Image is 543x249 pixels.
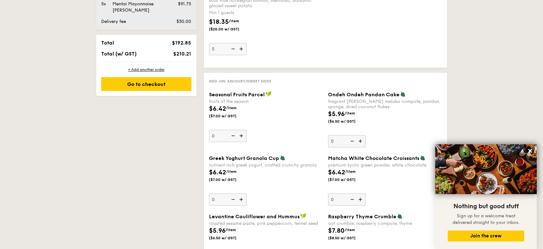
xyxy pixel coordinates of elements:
span: $7.80 [328,227,345,235]
span: ($7.00 w/ GST) [209,177,252,182]
span: Raspberry Thyme Crumble [328,214,396,220]
span: Nothing but good stuff [453,203,519,210]
div: oat crumble, raspberry compote, thyme [328,221,442,226]
img: icon-reduce.1d2dbef1.svg [228,130,237,142]
button: Close [525,146,535,156]
span: Total (w/ GST) [101,51,137,57]
span: Greek Yoghurt Granola Cup [209,155,279,161]
span: $6.42 [209,169,226,176]
span: ($7.00 w/ GST) [209,114,252,119]
img: icon-reduce.1d2dbef1.svg [347,193,356,205]
div: fragrant [PERSON_NAME] melaka compote, pandan sponge, dried coconut flakes [328,99,442,109]
img: icon-add.58712e84.svg [356,193,366,205]
div: Go to checkout [101,77,191,91]
span: ($6.50 w/ GST) [328,119,371,124]
div: 5x [99,1,110,7]
div: fruits of the season [209,99,323,104]
span: Add-on: Savoury/Sweet Sides [209,79,271,83]
span: ($6.50 w/ GST) [209,236,252,241]
img: icon-vegetarian.fe4039eb.svg [397,213,403,219]
span: /item [226,169,237,174]
img: icon-reduce.1d2dbef1.svg [228,193,237,205]
span: /item [229,19,239,23]
div: Min 1 guests [209,10,323,16]
button: Join the crew [448,230,524,241]
div: roasted sesame paste, pink peppercorn, fennel seed [209,221,323,226]
input: Mentai Mayonnaise [PERSON_NAME]sous vide norwegian salmon, mentaiko, balsamic glazed sweet potato... [209,43,247,55]
img: icon-vegan.f8ff3823.svg [265,91,272,97]
span: /item [345,111,355,115]
span: $30.00 [176,19,191,24]
span: $210.21 [173,51,191,57]
img: icon-add.58712e84.svg [237,130,247,142]
span: ($20.00 w/ GST) [209,27,252,32]
img: icon-add.58712e84.svg [356,135,366,147]
img: icon-reduce.1d2dbef1.svg [347,135,356,147]
span: ($7.00 w/ GST) [328,177,371,182]
input: Seasonal Fruits Parcelfruits of the season$6.42/item($7.00 w/ GST) [209,130,247,142]
span: /item [345,228,355,232]
div: premium kyoto green powder, white chocolate [328,162,442,168]
input: Greek Yoghurt Granola Cupnutrient rich greek yogurt, crafted crunchy granola$6.42/item($7.00 w/ GST) [209,193,247,206]
span: $192.85 [172,40,191,46]
span: Sign up for a welcome treat delivered straight to your inbox. [452,213,520,225]
span: $5.96 [328,110,345,118]
div: nutrient rich greek yogurt, crafted crunchy granola [209,162,323,168]
span: /item [226,228,236,232]
span: Levantine Cauliflower and Hummus [209,214,300,220]
img: icon-vegetarian.fe4039eb.svg [280,155,285,161]
img: icon-vegan.f8ff3823.svg [300,213,306,219]
span: Seasonal Fruits Parcel [209,92,265,98]
div: + Add another order [101,67,191,72]
img: icon-add.58712e84.svg [237,43,247,55]
span: Ondeh Ondeh Pandan Cake [328,92,399,98]
div: Mentai Mayonnaise [PERSON_NAME] [110,1,167,13]
input: Matcha White Chocolate Croissantspremium kyoto green powder, white chocolate$6.42/item($7.00 w/ GST) [328,193,366,206]
img: icon-vegetarian.fe4039eb.svg [400,91,406,97]
input: Ondeh Ondeh Pandan Cakefragrant [PERSON_NAME] melaka compote, pandan sponge, dried coconut flakes... [328,135,366,147]
span: ($8.50 w/ GST) [328,236,371,241]
img: icon-reduce.1d2dbef1.svg [228,43,237,55]
span: Matcha White Chocolate Croissants [328,155,419,161]
span: Total [101,40,114,46]
span: $6.42 [209,105,226,113]
img: DSC07876-Edit02-Large.jpeg [435,144,537,194]
span: $91.75 [178,1,191,7]
span: /item [345,169,356,174]
span: Delivery fee [101,19,126,24]
span: $18.35 [209,18,229,26]
img: icon-add.58712e84.svg [237,193,247,205]
img: icon-vegetarian.fe4039eb.svg [420,155,426,161]
span: $6.42 [328,169,345,176]
span: /item [226,106,237,110]
span: $5.96 [209,227,226,235]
